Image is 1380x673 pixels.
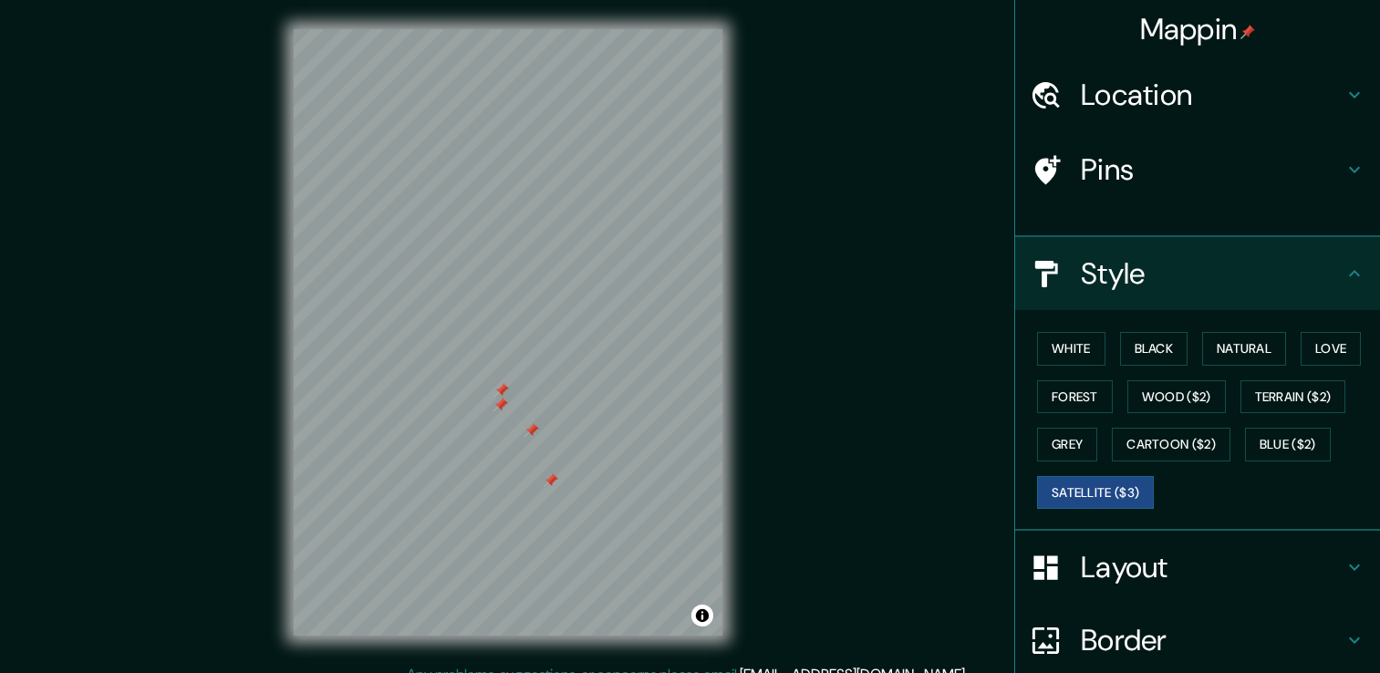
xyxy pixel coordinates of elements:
[1127,380,1226,414] button: Wood ($2)
[1202,332,1286,366] button: Natural
[294,29,722,636] canvas: Map
[1081,151,1344,188] h4: Pins
[1112,428,1230,461] button: Cartoon ($2)
[691,605,713,626] button: Toggle attribution
[1081,549,1344,585] h4: Layout
[1015,531,1380,604] div: Layout
[1015,237,1380,310] div: Style
[1140,11,1256,47] h4: Mappin
[1081,622,1344,658] h4: Border
[1245,428,1331,461] button: Blue ($2)
[1240,380,1346,414] button: Terrain ($2)
[1015,133,1380,206] div: Pins
[1218,602,1360,653] iframe: Help widget launcher
[1037,428,1097,461] button: Grey
[1037,332,1105,366] button: White
[1240,25,1255,39] img: pin-icon.png
[1015,58,1380,131] div: Location
[1301,332,1361,366] button: Love
[1120,332,1188,366] button: Black
[1037,380,1113,414] button: Forest
[1037,476,1154,510] button: Satellite ($3)
[1081,255,1344,292] h4: Style
[1081,77,1344,113] h4: Location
